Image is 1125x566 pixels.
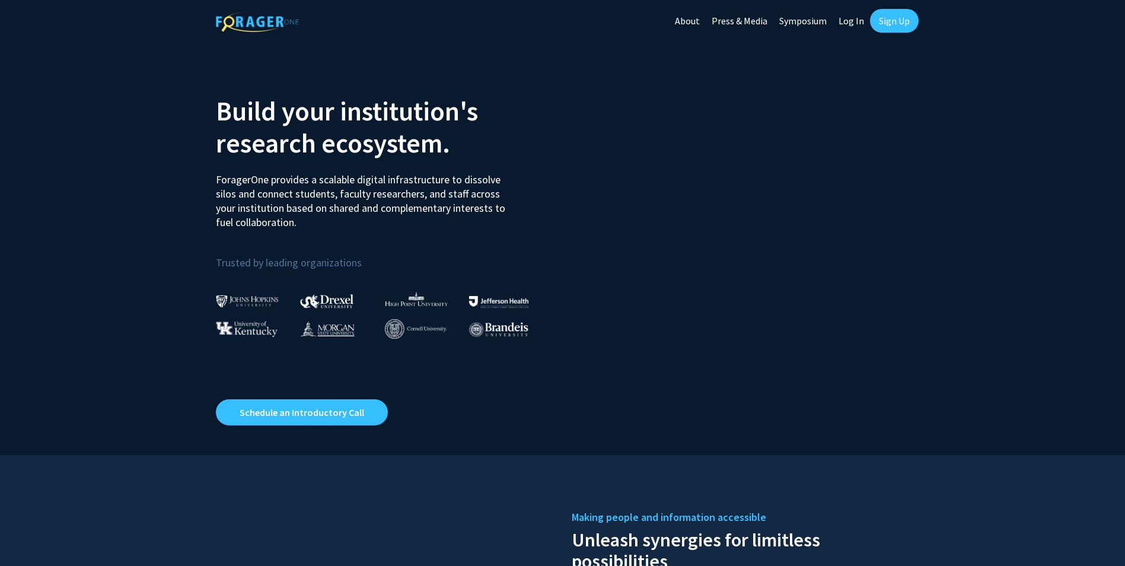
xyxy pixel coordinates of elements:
img: High Point University [385,292,448,306]
p: Trusted by leading organizations [216,239,554,272]
p: ForagerOne provides a scalable digital infrastructure to dissolve silos and connect students, fac... [216,164,514,230]
img: Drexel University [300,294,353,308]
img: University of Kentucky [216,321,278,337]
img: Johns Hopkins University [216,295,279,307]
img: Morgan State University [300,321,355,336]
a: Sign Up [870,9,919,33]
h2: Build your institution's research ecosystem. [216,95,554,159]
h5: Making people and information accessible [572,508,910,526]
img: Cornell University [385,319,447,339]
img: Brandeis University [469,322,528,337]
img: Thomas Jefferson University [469,296,528,307]
a: Opens in a new tab [216,399,388,425]
img: ForagerOne Logo [216,11,299,32]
